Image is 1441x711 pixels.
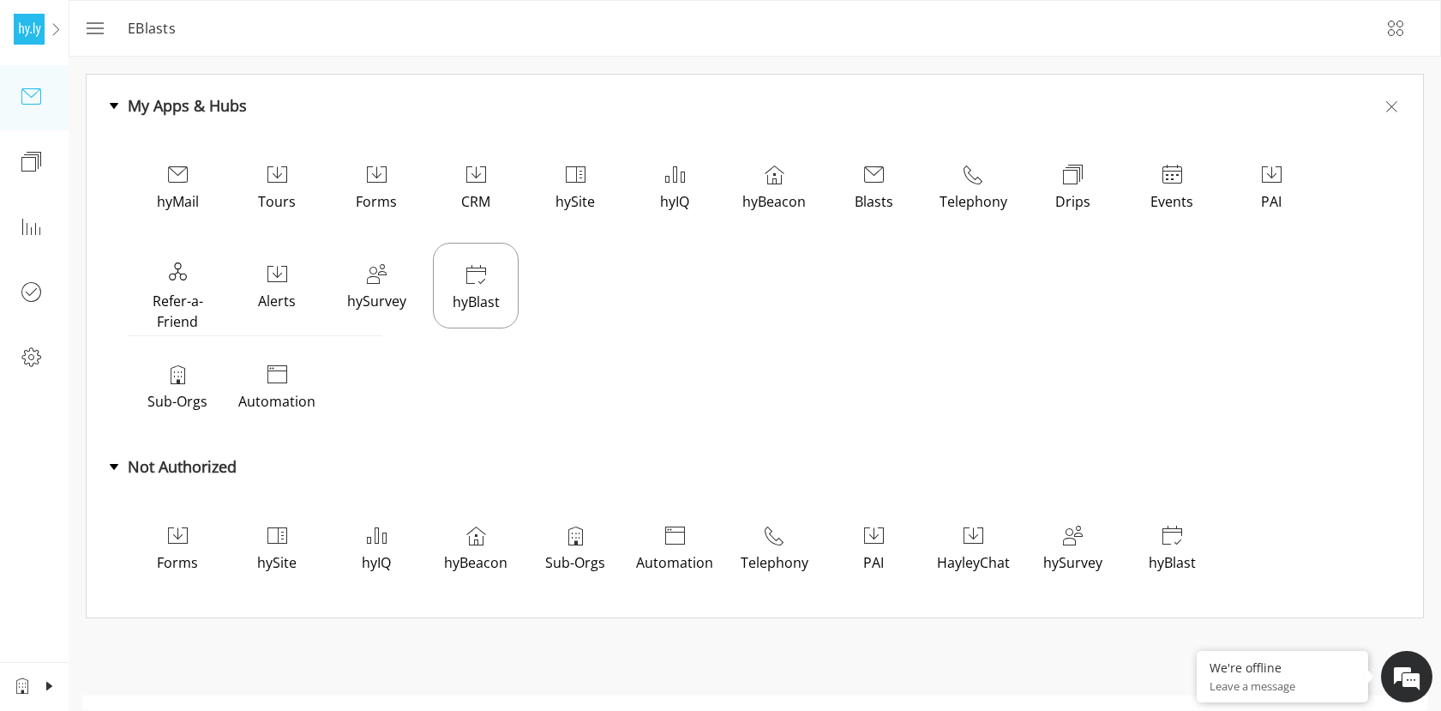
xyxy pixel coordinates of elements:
p: Leave a message [1210,678,1355,694]
p: eBlasts [128,18,186,39]
button: menu [73,8,114,49]
div: Not Authorized [128,456,237,477]
div: Not Authorized [107,456,1402,477]
p: Events [1133,191,1210,212]
p: Alerts [238,291,315,311]
p: Blasts [835,191,912,212]
p: Telephony [934,191,1012,212]
p: hySurvey [338,291,415,311]
div: We're offline [1210,660,1355,676]
p: hyIQ [636,191,713,212]
p: Refer-a-Friend [139,291,216,332]
p: hyBeacon [736,191,813,212]
p: Tours [238,191,315,212]
div: My Apps & Hubs [128,95,247,116]
p: PAI [1233,191,1310,212]
p: CRM [437,191,514,212]
p: hySite [537,191,614,212]
p: Automation [238,391,315,412]
div: My Apps & Hubs [107,95,1402,116]
p: hyMail [139,191,216,212]
p: Sub-Orgs [139,391,216,412]
p: hyBlast [437,292,514,312]
p: Forms [338,191,415,212]
p: Drips [1034,191,1111,212]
